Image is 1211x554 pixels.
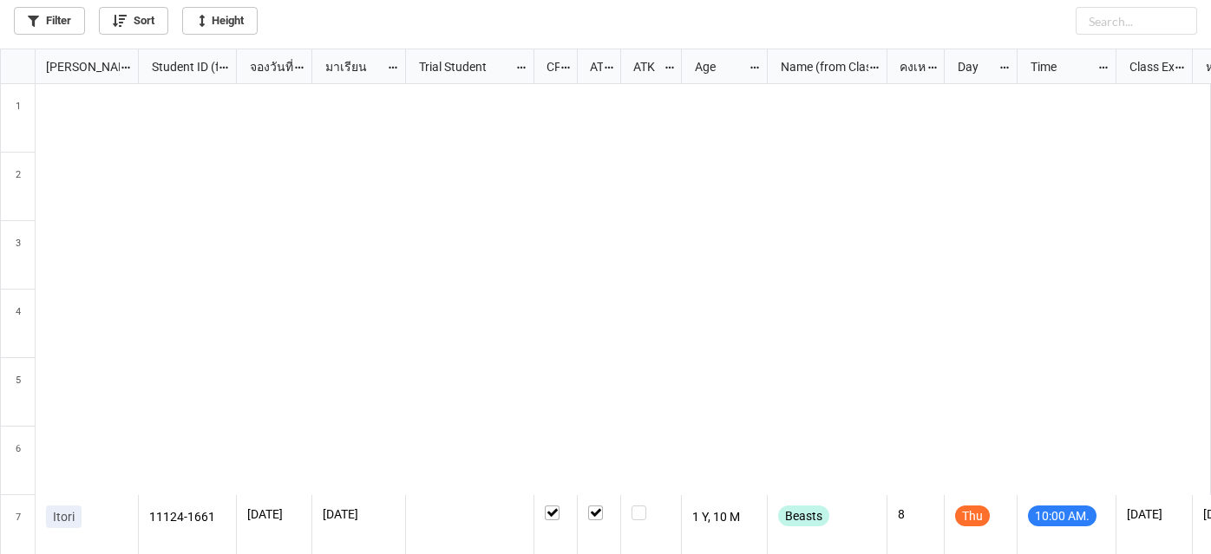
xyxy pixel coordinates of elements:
div: มาเรียน [315,57,387,76]
p: Itori [53,508,75,525]
div: [PERSON_NAME] Name [36,57,120,76]
div: Trial Student [409,57,514,76]
div: ATK [623,57,663,76]
div: Student ID (from [PERSON_NAME] Name) [141,57,218,76]
div: Day [947,57,999,76]
a: Filter [14,7,85,35]
div: Class Expiration [1119,57,1175,76]
div: ATT [579,57,604,76]
span: 4 [16,290,21,357]
span: 6 [16,427,21,494]
span: 1 [16,84,21,152]
div: Age [684,57,749,76]
div: คงเหลือ (from Nick Name) [889,57,926,76]
span: 2 [16,153,21,220]
span: 3 [16,221,21,289]
div: จองวันที่ [239,57,294,76]
div: Time [1020,57,1097,76]
span: 5 [16,358,21,426]
input: Search... [1076,7,1197,35]
div: grid [1,49,139,84]
a: Height [182,7,258,35]
div: CF [536,57,560,76]
a: Sort [99,7,168,35]
div: Name (from Class) [770,57,868,76]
